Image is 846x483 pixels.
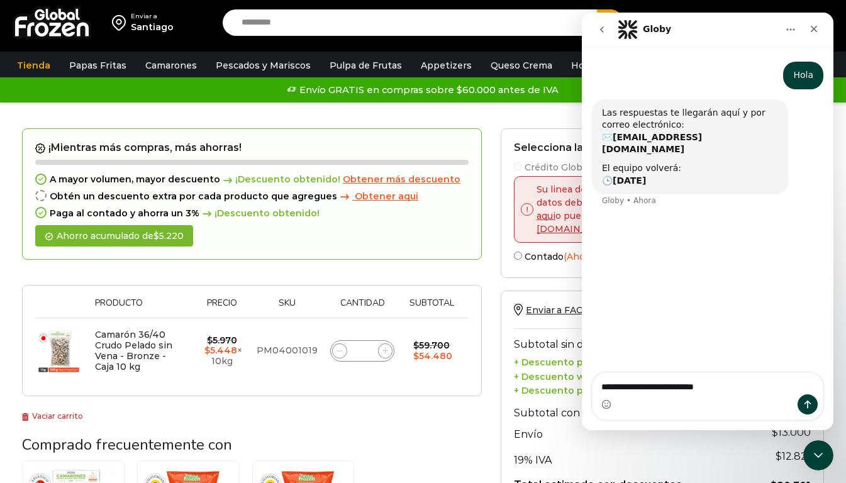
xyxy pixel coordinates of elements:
a: Pescados y Mariscos [209,53,317,77]
span: Enviar a FACTURACION [526,304,632,316]
a: Papas Fritas [63,53,133,77]
a: 1 Carrito [777,8,833,38]
div: Santiago [131,21,174,33]
div: Enviar a [131,12,174,21]
div: Ahorro acumulado de [35,225,193,247]
span: $ [413,340,419,351]
input: Crédito Global Frozen [514,162,522,170]
a: Tienda [11,53,57,77]
a: Mi cuenta [702,10,764,35]
th: Cantidad [324,298,401,318]
span: $ [204,345,210,356]
a: click aqui [537,197,783,221]
p: Su linea de credito no esta activada, para verificar sus datos debe comunicarse con cobranzas hac... [533,183,801,236]
bdi: 5.220 [153,230,184,241]
button: Search button [597,9,623,36]
th: Producto [89,298,194,318]
bdi: 59.700 [413,340,450,351]
td: PM04001019 [251,318,325,384]
a: Pulpa de Frutas [323,53,408,77]
th: + Descuento web [514,368,745,382]
span: $ [776,450,782,462]
td: × 10kg [193,318,250,384]
span: $ [153,230,159,241]
bdi: 5.970 [207,335,237,346]
bdi: 5.448 [204,345,237,356]
span: $ [772,426,778,438]
div: A mayor volumen, mayor descuento [35,174,469,185]
span: Comprado frecuentemente con [22,435,232,455]
label: Crédito Global Frozen [514,160,811,173]
iframe: Intercom live chat [582,13,833,430]
a: Hortalizas [565,53,624,77]
th: Subtotal con descuentos [514,397,745,422]
th: + Descuento pago contado [514,382,745,397]
span: $ [413,350,419,362]
span: ¡Descuento obtenido! [199,208,320,219]
iframe: Intercom live chat [803,440,833,470]
div: Paga al contado y ahorra un 3% [35,208,469,219]
a: Appetizers [415,53,478,77]
th: Envío [514,422,745,444]
span: $ [207,335,213,346]
span: 12.821 [776,450,811,462]
input: Contado(Ahorra un 3% en tu compra) [514,252,522,260]
a: Queso Crema [484,53,559,77]
a: Enviar a FACTURACION [514,304,632,316]
th: + Descuento por volumen [514,353,745,368]
th: Subtotal [401,298,462,318]
bdi: 13.000 [772,426,811,438]
th: Subtotal sin descuentos [514,328,745,353]
th: Sku [251,298,325,318]
label: Contado [514,249,811,262]
h2: Selecciona la forma de pago [514,142,811,153]
h2: ¡Mientras más compras, más ahorras! [35,142,469,154]
th: 19% IVA [514,443,745,469]
span: (Ahorra un 3% en tu compra) [564,251,694,262]
a: Obtener aqui [337,191,418,202]
img: address-field-icon.svg [112,12,131,33]
a: Camarón 36/40 Crudo Pelado sin Vena - Bronze - Caja 10 kg [95,329,172,372]
a: Obtener más descuento [343,174,460,185]
input: Product quantity [353,342,371,360]
span: Obtener aqui [355,191,418,202]
a: Vaciar carrito [22,411,83,421]
a: Camarones [139,53,203,77]
div: Obtén un descuento extra por cada producto que agregues [35,191,469,202]
th: Precio [193,298,250,318]
a: [EMAIL_ADDRESS][DOMAIN_NAME] [537,210,742,235]
bdi: 54.480 [413,350,452,362]
span: ¡Descuento obtenido! [220,174,340,185]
